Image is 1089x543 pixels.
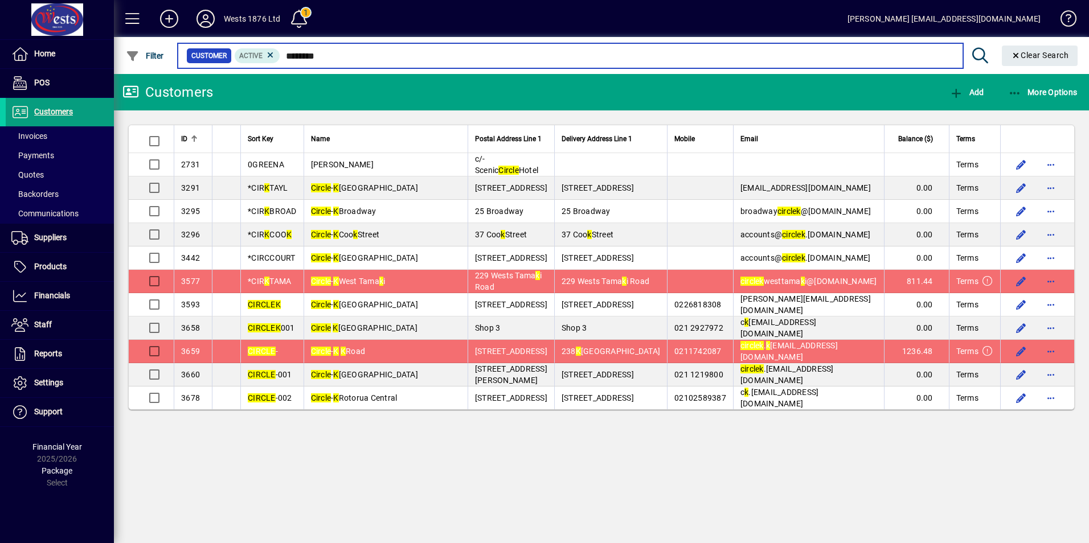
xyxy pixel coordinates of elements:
[1012,365,1030,384] button: Edit
[333,253,338,262] em: K
[740,277,877,286] span: westtama i@[DOMAIN_NAME]
[884,200,949,223] td: 0.00
[759,364,763,373] em: k
[674,370,723,379] span: 021 1219800
[884,293,949,316] td: 0.00
[6,40,114,68] a: Home
[311,323,331,332] em: Circle
[11,190,59,199] span: Backorders
[956,182,979,194] span: Terms
[311,230,331,239] em: Circle
[740,230,871,239] span: accounts@ .[DOMAIN_NAME]
[248,347,278,356] span: -
[475,393,547,402] span: [STREET_ADDRESS]
[674,347,722,356] span: 0211742087
[151,9,187,29] button: Add
[956,252,979,264] span: Terms
[311,133,330,145] span: Name
[379,277,383,286] em: k
[181,370,200,379] span: 3660
[956,299,979,310] span: Terms
[956,345,979,357] span: Terms
[264,277,269,286] em: K
[562,393,634,402] span: [STREET_ADDRESS]
[34,349,62,358] span: Reports
[947,82,986,102] button: Add
[248,160,284,169] span: 0GREENA
[562,183,634,192] span: [STREET_ADDRESS]
[6,282,114,310] a: Financials
[956,275,979,287] span: Terms
[333,230,338,239] em: K
[181,207,200,216] span: 3295
[740,253,871,262] span: accounts@ .[DOMAIN_NAME]
[181,133,205,145] div: ID
[740,294,871,315] span: [PERSON_NAME][EMAIL_ADDRESS][DOMAIN_NAME]
[674,393,726,402] span: 02102589387
[956,229,979,240] span: Terms
[848,10,1041,28] div: [PERSON_NAME] [EMAIL_ADDRESS][DOMAIN_NAME]
[740,364,834,385] span: .[EMAIL_ADDRESS][DOMAIN_NAME]
[311,253,418,262] span: - [GEOGRAPHIC_DATA]
[224,10,280,28] div: Wests 1876 Ltd
[884,223,949,246] td: 0.00
[475,183,547,192] span: [STREET_ADDRESS]
[311,300,331,309] em: Circle
[248,183,288,192] span: *CIR TAYL
[766,341,770,350] em: k
[333,207,338,216] em: K
[123,46,167,66] button: Filter
[740,318,816,338] span: c [EMAIL_ADDRESS][DOMAIN_NAME]
[884,386,949,409] td: 0.00
[235,48,280,63] mat-chip: Activation Status: Active
[884,363,949,386] td: 0.00
[181,253,200,262] span: 3442
[475,207,524,216] span: 25 Broadway
[475,253,547,262] span: [STREET_ADDRESS]
[181,347,200,356] span: 3659
[782,253,801,262] em: circle
[181,160,200,169] span: 2731
[248,370,292,379] span: -001
[6,204,114,223] a: Communications
[1042,249,1060,267] button: More options
[475,271,542,291] span: 229 Wests Tama i Road
[34,233,67,242] span: Suppliers
[333,393,338,402] em: K
[264,183,269,192] em: K
[333,370,338,379] em: K
[956,369,979,380] span: Terms
[562,347,660,356] span: 238 [GEOGRAPHIC_DATA]
[248,347,276,356] em: CIRCLE
[796,207,800,216] em: k
[782,230,801,239] em: circle
[740,277,760,286] em: circle
[956,392,979,404] span: Terms
[311,347,366,356] span: - Road
[744,318,748,327] em: k
[1008,88,1078,97] span: More Options
[1011,51,1069,60] span: Clear Search
[956,133,975,145] span: Terms
[587,230,591,239] em: k
[34,262,67,271] span: Products
[956,159,979,170] span: Terms
[1005,82,1080,102] button: More Options
[311,323,417,332] span: [GEOGRAPHIC_DATA]
[1012,295,1030,314] button: Edit
[181,133,187,145] span: ID
[311,183,418,192] span: - [GEOGRAPHIC_DATA]
[311,133,461,145] div: Name
[562,277,649,286] span: 229 Wests Tama i Road
[475,154,538,175] span: c/- Scenic Hotel
[181,393,200,402] span: 3678
[1012,179,1030,197] button: Edit
[248,393,276,402] em: CIRCLE
[576,347,581,356] em: K
[1012,155,1030,174] button: Edit
[744,388,748,397] em: k
[884,316,949,340] td: 0.00
[740,207,871,216] span: broadway @[DOMAIN_NAME]
[122,83,213,101] div: Customers
[6,369,114,397] a: Settings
